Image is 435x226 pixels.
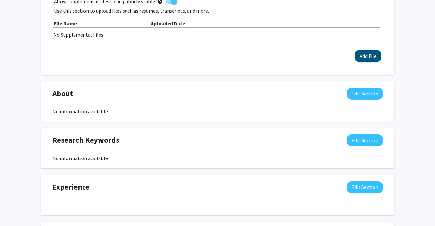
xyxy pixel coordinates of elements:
[52,181,89,193] span: Experience
[347,181,383,193] button: Edit Experience
[54,7,381,14] p: Use this section to upload files such as resumes, transcripts, and more.
[150,20,185,27] b: Uploaded Date
[347,134,383,146] button: Edit Research Keywords
[54,20,77,27] b: File Name
[355,50,381,62] button: Add File
[347,88,383,100] button: Edit About
[52,107,383,115] div: No information available
[52,134,119,146] span: Research Keywords
[53,31,382,39] div: No Supplemental Files
[52,88,73,99] span: About
[52,154,383,162] div: No information available
[5,197,27,221] iframe: Chat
